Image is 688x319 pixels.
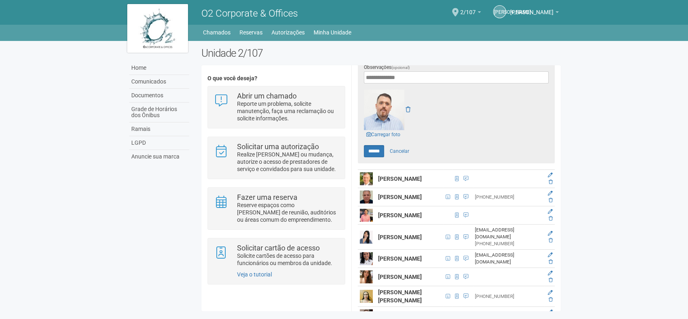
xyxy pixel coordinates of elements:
[237,252,339,267] p: Solicite cartões de acesso para funcionários ou membros da unidade.
[360,191,373,203] img: user.png
[548,209,553,214] a: Editar membro
[549,179,553,185] a: Excluir membro
[378,176,422,182] strong: [PERSON_NAME]
[460,10,481,17] a: 2/107
[129,61,189,75] a: Home
[548,290,553,295] a: Editar membro
[129,103,189,122] a: Grade de Horários dos Ônibus
[391,65,410,70] span: (opcional)
[214,194,338,223] a: Fazer uma reserva Reserve espaços como [PERSON_NAME] de reunião, auditórios ou áreas comum do emp...
[360,172,373,185] img: user.png
[360,209,373,222] img: user.png
[493,5,506,18] a: [PERSON_NAME]
[549,277,553,283] a: Excluir membro
[548,191,553,196] a: Editar membro
[360,270,373,283] img: user.png
[127,4,188,53] img: logo.jpg
[378,274,422,280] strong: [PERSON_NAME]
[237,92,297,100] strong: Abrir um chamado
[129,136,189,150] a: LGPD
[475,240,542,247] div: [PHONE_NUMBER]
[214,143,338,173] a: Solicitar uma autorização Realize [PERSON_NAME] ou mudança, autorize o acesso de prestadores de s...
[237,244,320,252] strong: Solicitar cartão de acesso
[237,201,339,223] p: Reserve espaços como [PERSON_NAME] de reunião, auditórios ou áreas comum do empreendimento.
[214,92,338,122] a: Abrir um chamado Reporte um problema, solicite manutenção, faça uma reclamação ou solicite inform...
[364,64,410,71] label: Observações
[360,252,373,265] img: user.png
[549,216,553,221] a: Excluir membro
[203,27,231,38] a: Chamados
[475,293,542,300] div: [PHONE_NUMBER]
[475,194,542,201] div: [PHONE_NUMBER]
[378,212,422,218] strong: [PERSON_NAME]
[239,27,263,38] a: Reservas
[201,47,561,59] h2: Unidade 2/107
[129,75,189,89] a: Comunicados
[549,238,553,243] a: Excluir membro
[360,231,373,244] img: user.png
[237,100,339,122] p: Reporte um problema, solicite manutenção, faça uma reclamação ou solicite informações.
[475,252,542,265] div: [EMAIL_ADDRESS][DOMAIN_NAME]
[207,75,345,81] h4: O que você deseja?
[314,27,351,38] a: Minha Unidade
[378,289,422,304] strong: [PERSON_NAME] [PERSON_NAME]
[214,244,338,267] a: Solicitar cartão de acesso Solicite cartões de acesso para funcionários ou membros da unidade.
[548,231,553,236] a: Editar membro
[548,309,553,315] a: Editar membro
[237,142,319,151] strong: Solicitar uma autorização
[129,150,189,163] a: Anuncie sua marca
[364,90,404,130] img: GetFile
[510,1,553,15] span: Juliana Oliveira
[406,106,410,113] a: Remover
[548,252,553,258] a: Editar membro
[237,271,272,278] a: Veja o tutorial
[271,27,305,38] a: Autorizações
[460,1,476,15] span: 2/107
[549,259,553,265] a: Excluir membro
[364,130,403,139] a: Carregar foto
[548,172,553,178] a: Editar membro
[360,290,373,303] img: user.png
[237,151,339,173] p: Realize [PERSON_NAME] ou mudança, autorize o acesso de prestadores de serviço e convidados para s...
[378,194,422,200] strong: [PERSON_NAME]
[549,297,553,302] a: Excluir membro
[237,193,297,201] strong: Fazer uma reserva
[385,145,414,157] a: Cancelar
[378,255,422,262] strong: [PERSON_NAME]
[548,270,553,276] a: Editar membro
[510,10,559,17] a: [PERSON_NAME]
[129,89,189,103] a: Documentos
[549,197,553,203] a: Excluir membro
[129,122,189,136] a: Ramais
[378,234,422,240] strong: [PERSON_NAME]
[201,8,298,19] span: O2 Corporate & Offices
[475,227,542,240] div: [EMAIL_ADDRESS][DOMAIN_NAME]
